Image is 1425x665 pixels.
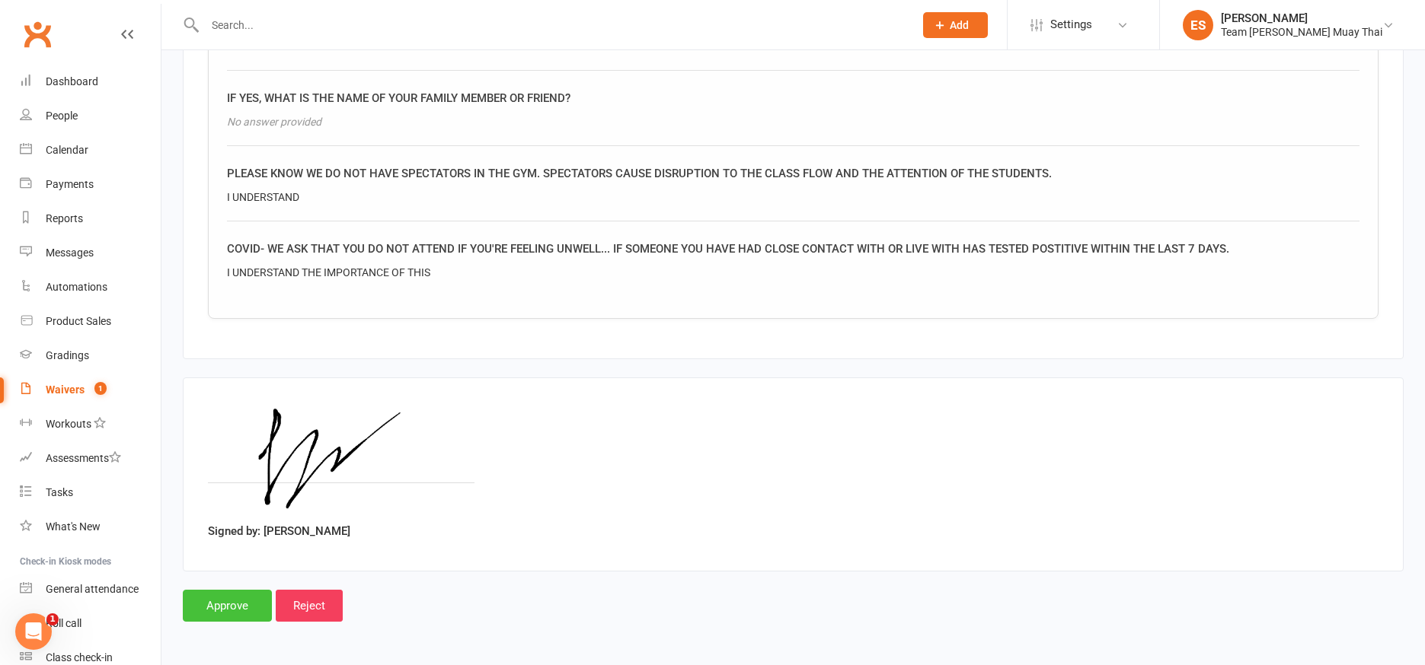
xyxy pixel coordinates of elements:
span: 1 [46,613,59,625]
div: PLEASE KNOW WE DO NOT HAVE SPECTATORS IN THE GYM. SPECTATORS CAUSE DISRUPTION TO THE CLASS FLOW A... [227,164,1360,183]
div: [PERSON_NAME] [1221,11,1382,25]
div: Messages [46,247,94,259]
a: Waivers 1 [20,373,161,407]
div: Assessments [46,452,121,464]
button: Add [923,12,988,38]
div: Workouts [46,418,91,430]
a: People [20,99,161,133]
div: People [46,110,78,122]
div: Reports [46,212,83,224]
div: Tasks [46,486,73,498]
div: COVID- WE ASK THAT YOU DO NOT ATTEND IF YOU'RE FEELING UNWELL... IF SOMEONE YOU HAVE HAD CLOSE CO... [227,240,1360,258]
span: Add [950,19,969,31]
input: Approve [183,590,272,622]
a: Product Sales [20,304,161,339]
a: Roll call [20,606,161,641]
div: What's New [46,520,101,533]
input: Reject [276,590,343,622]
em: No answer provided [227,116,321,128]
div: General attendance [46,583,139,595]
div: ES [1183,10,1213,40]
a: Dashboard [20,65,161,99]
div: IF YES, WHAT IS THE NAME OF YOUR FAMILY MEMBER OR FRIEND? [227,89,1360,107]
a: What's New [20,510,161,544]
label: Signed by: [PERSON_NAME] [208,522,350,540]
a: Automations [20,270,161,304]
div: Product Sales [46,315,111,327]
div: Waivers [46,383,85,396]
div: Automations [46,281,107,293]
div: Calendar [46,144,88,156]
div: Payments [46,178,94,190]
a: Calendar [20,133,161,167]
input: Search... [200,14,903,36]
span: Settings [1050,8,1092,42]
a: Messages [20,236,161,270]
a: Workouts [20,407,161,441]
a: Tasks [20,476,161,510]
div: Roll call [46,617,81,629]
div: Gradings [46,349,89,361]
div: Team [PERSON_NAME] Muay Thai [1221,25,1382,39]
div: I UNDERSTAND [227,189,1360,205]
div: Class check-in [46,651,113,663]
img: image1760337168.png [208,402,474,517]
a: Payments [20,167,161,202]
a: Assessments [20,441,161,476]
span: 1 [94,382,107,395]
iframe: Intercom live chat [15,613,52,650]
div: I UNDERSTAND THE IMPORTANCE OF THIS [227,264,1360,281]
a: General attendance kiosk mode [20,572,161,606]
a: Reports [20,202,161,236]
a: Clubworx [18,15,56,53]
div: Dashboard [46,75,98,87]
a: Gradings [20,339,161,373]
